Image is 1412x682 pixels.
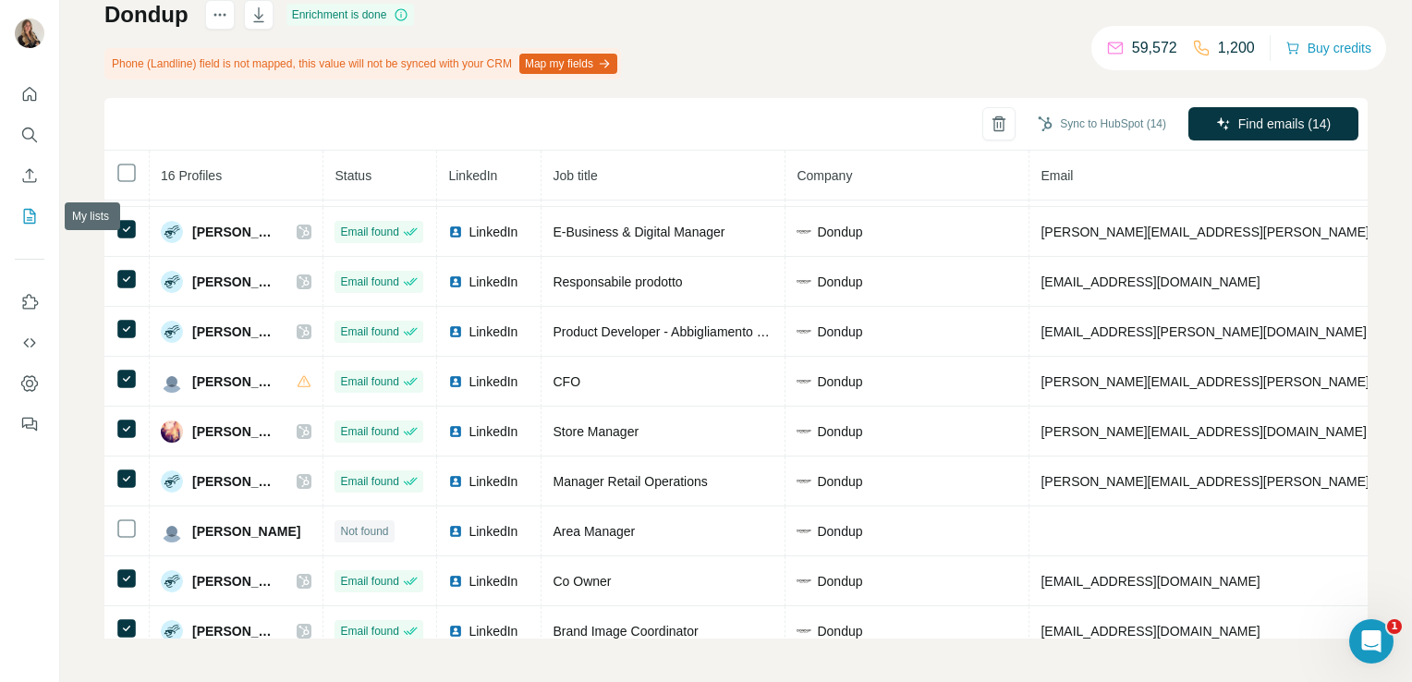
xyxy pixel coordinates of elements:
img: LinkedIn logo [448,225,463,239]
img: company-logo [797,225,811,239]
button: Use Surfe API [15,326,44,359]
img: LinkedIn logo [448,274,463,289]
div: Enrichment is done [286,4,415,26]
img: Avatar [161,520,183,542]
span: Store Manager [553,424,639,439]
span: Manager Retail Operations [553,474,707,489]
span: Dondup [817,223,862,241]
img: Avatar [161,321,183,343]
span: [PERSON_NAME][EMAIL_ADDRESS][DOMAIN_NAME] [1041,424,1366,439]
span: CFO [553,374,580,389]
button: Buy credits [1285,35,1371,61]
span: [PERSON_NAME] [192,223,278,241]
span: LinkedIn [469,223,517,241]
img: Avatar [161,420,183,443]
span: Company [797,168,852,183]
span: Find emails (14) [1238,115,1331,133]
span: Email found [340,274,398,290]
div: Phone (Landline) field is not mapped, this value will not be synced with your CRM [104,48,621,79]
img: Avatar [161,620,183,642]
span: E-Business & Digital Manager [553,225,724,239]
span: [PERSON_NAME] [192,472,278,491]
button: Use Surfe on LinkedIn [15,286,44,319]
img: Avatar [161,371,183,393]
span: Product Developer - Abbigliamento UOMO-DONNA [553,324,847,339]
span: Dondup [817,522,862,541]
p: 1,200 [1218,37,1255,59]
span: [PERSON_NAME] [192,522,300,541]
span: Status [335,168,371,183]
span: [EMAIL_ADDRESS][DOMAIN_NAME] [1041,624,1260,639]
span: Job title [553,168,597,183]
img: LinkedIn logo [448,324,463,339]
img: company-logo [797,324,811,339]
span: Email [1041,168,1073,183]
span: [EMAIL_ADDRESS][DOMAIN_NAME] [1041,274,1260,289]
span: Email found [340,323,398,340]
button: Search [15,118,44,152]
span: Email found [340,573,398,590]
span: LinkedIn [469,422,517,441]
span: Email found [340,473,398,490]
span: Dondup [817,422,862,441]
span: Not found [340,523,388,540]
span: LinkedIn [469,572,517,591]
img: LinkedIn logo [448,374,463,389]
img: Avatar [161,221,183,243]
iframe: Intercom live chat [1349,619,1394,664]
span: Responsabile prodotto [553,274,682,289]
img: company-logo [797,524,811,539]
span: 16 Profiles [161,168,222,183]
span: LinkedIn [469,323,517,341]
img: Avatar [15,18,44,48]
img: Avatar [161,271,183,293]
span: LinkedIn [469,522,517,541]
span: Co Owner [553,574,611,589]
span: Dondup [817,323,862,341]
img: company-logo [797,274,811,289]
img: company-logo [797,424,811,439]
span: Brand Image Coordinator [553,624,698,639]
button: Sync to HubSpot (14) [1025,110,1179,138]
img: company-logo [797,624,811,639]
span: [PERSON_NAME] [192,372,278,391]
img: company-logo [797,374,811,389]
button: Quick start [15,78,44,111]
button: Find emails (14) [1188,107,1358,140]
img: LinkedIn logo [448,424,463,439]
span: Email found [340,224,398,240]
p: 59,572 [1132,37,1177,59]
button: Feedback [15,408,44,441]
span: LinkedIn [448,168,497,183]
button: Dashboard [15,367,44,400]
span: 1 [1387,619,1402,634]
img: LinkedIn logo [448,524,463,539]
span: [PERSON_NAME] [192,572,278,591]
span: Area Manager [553,524,635,539]
span: LinkedIn [469,472,517,491]
span: Dondup [817,372,862,391]
img: LinkedIn logo [448,624,463,639]
button: My lists [15,200,44,233]
img: LinkedIn logo [448,574,463,589]
span: [PERSON_NAME] [192,622,278,640]
span: [PERSON_NAME] [192,323,278,341]
img: company-logo [797,474,811,489]
button: Enrich CSV [15,159,44,192]
span: Email found [340,623,398,639]
span: Dondup [817,622,862,640]
span: Email found [340,373,398,390]
img: Avatar [161,470,183,493]
span: LinkedIn [469,372,517,391]
span: [PERSON_NAME] [192,422,278,441]
img: Avatar [161,570,183,592]
span: Dondup [817,572,862,591]
span: Email found [340,423,398,440]
button: Map my fields [519,54,617,74]
img: LinkedIn logo [448,474,463,489]
span: Dondup [817,472,862,491]
span: [EMAIL_ADDRESS][DOMAIN_NAME] [1041,574,1260,589]
span: Dondup [817,273,862,291]
span: [PERSON_NAME] [192,273,278,291]
img: company-logo [797,574,811,589]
